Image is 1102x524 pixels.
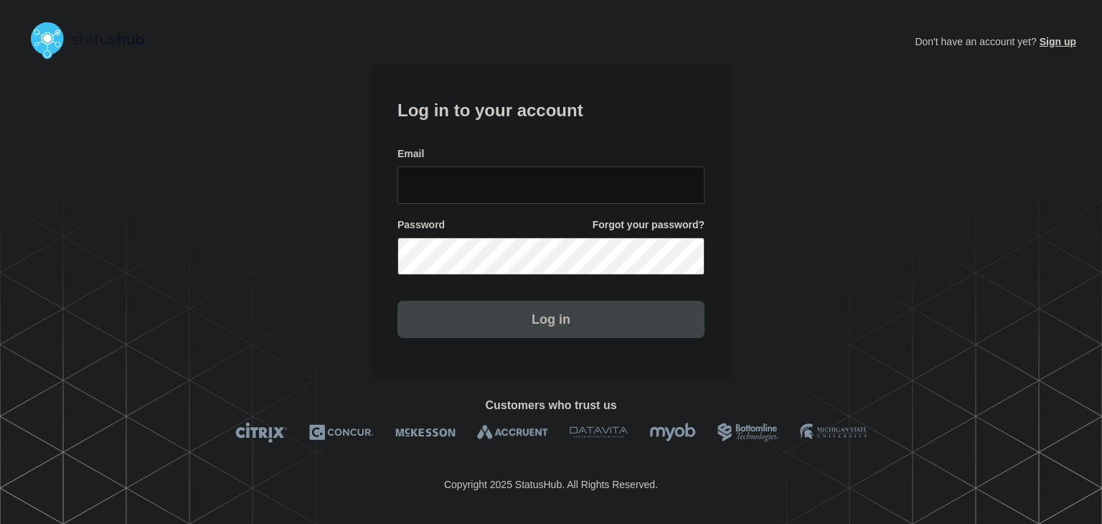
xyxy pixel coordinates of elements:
[397,95,705,122] h1: Log in to your account
[649,422,696,443] img: myob logo
[397,301,705,338] button: Log in
[395,422,456,443] img: McKesson logo
[235,422,288,443] img: Citrix logo
[397,167,705,204] input: email input
[397,147,424,161] span: Email
[570,422,628,443] img: DataVita logo
[397,218,445,232] span: Password
[717,422,778,443] img: Bottomline logo
[26,399,1076,412] h2: Customers who trust us
[800,422,867,443] img: MSU logo
[477,422,548,443] img: Accruent logo
[309,422,374,443] img: Concur logo
[1037,36,1076,47] a: Sign up
[397,238,705,275] input: password input
[915,24,1076,59] p: Don't have an account yet?
[593,218,705,232] a: Forgot your password?
[444,479,658,490] p: Copyright 2025 StatusHub. All Rights Reserved.
[26,17,162,63] img: StatusHub logo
